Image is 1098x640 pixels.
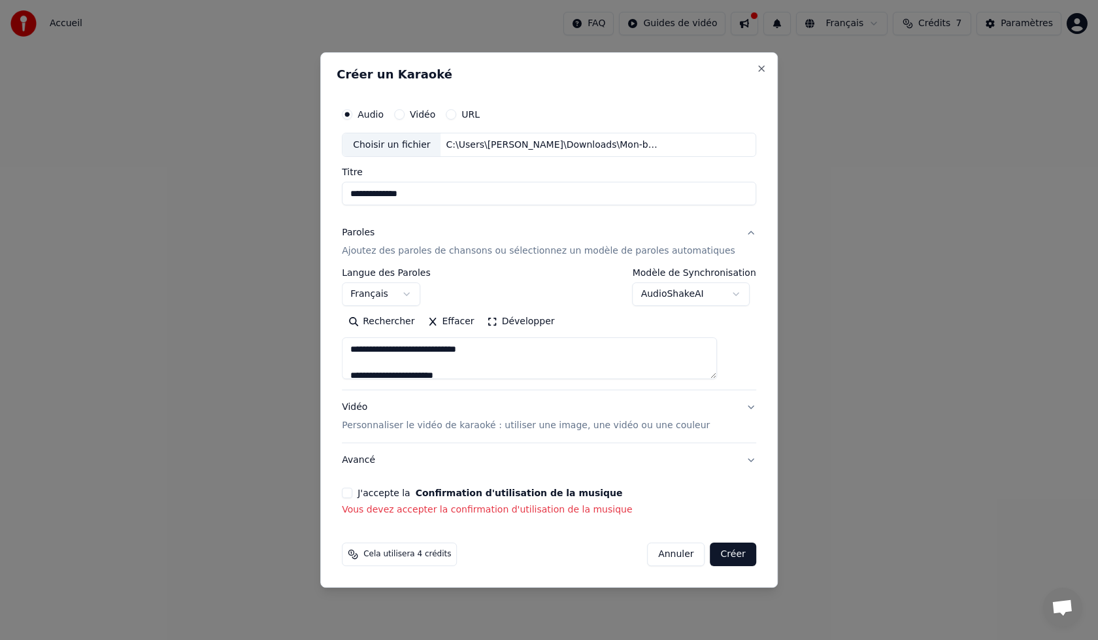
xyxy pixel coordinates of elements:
button: VidéoPersonnaliser le vidéo de karaoké : utiliser une image, une vidéo ou une couleur [342,391,756,443]
label: Langue des Paroles [342,269,431,278]
div: ParolesAjoutez des paroles de chansons ou sélectionnez un modèle de paroles automatiques [342,269,756,390]
span: Cela utilisera 4 crédits [363,549,451,560]
label: URL [461,110,480,119]
label: Audio [358,110,384,119]
button: Annuler [647,543,705,566]
label: Modèle de Synchronisation [633,269,756,278]
p: Ajoutez des paroles de chansons ou sélectionnez un modèle de paroles automatiques [342,245,735,258]
button: Développer [481,312,561,333]
div: C:\Users\[PERSON_NAME]\Downloads\Mon-beau-sapin.mp3 [441,139,663,152]
button: ParolesAjoutez des paroles de chansons ou sélectionnez un modèle de paroles automatiques [342,216,756,269]
h2: Créer un Karaoké [337,69,761,80]
button: Rechercher [342,312,421,333]
label: J'accepte la [358,488,622,497]
div: Paroles [342,227,374,240]
p: Vous devez accepter la confirmation d'utilisation de la musique [342,503,756,516]
button: J'accepte la [416,488,623,497]
button: Créer [710,543,756,566]
div: Choisir un fichier [342,133,441,157]
label: Titre [342,168,756,177]
div: Vidéo [342,401,710,433]
label: Vidéo [410,110,435,119]
p: Personnaliser le vidéo de karaoké : utiliser une image, une vidéo ou une couleur [342,419,710,432]
button: Effacer [421,312,480,333]
button: Avancé [342,443,756,477]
